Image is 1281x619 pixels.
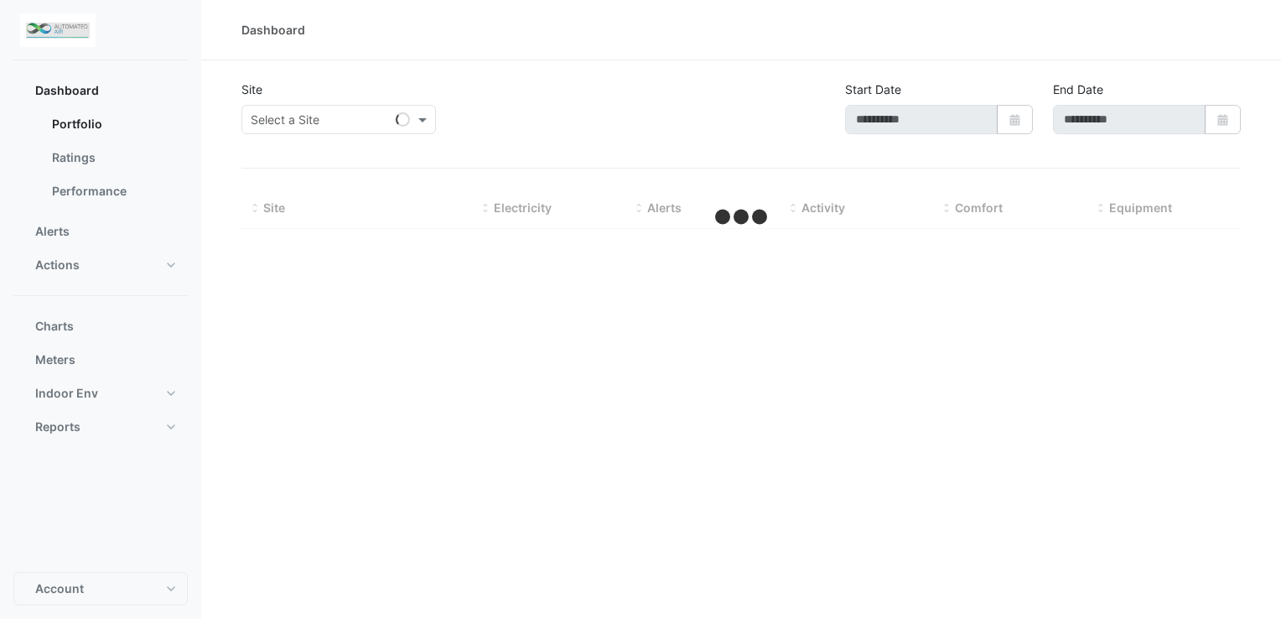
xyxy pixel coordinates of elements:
button: Reports [13,410,188,444]
button: Alerts [13,215,188,248]
span: Alerts [647,200,682,215]
span: Alerts [35,223,70,240]
span: Electricity [494,200,552,215]
div: Dashboard [241,21,305,39]
label: Start Date [845,81,901,98]
img: Company Logo [20,13,96,47]
button: Actions [13,248,188,282]
label: End Date [1053,81,1103,98]
a: Portfolio [39,107,188,141]
a: Performance [39,174,188,208]
span: Activity [801,200,845,215]
button: Dashboard [13,74,188,107]
span: Dashboard [35,82,99,99]
button: Account [13,572,188,606]
label: Site [241,81,262,98]
span: Account [35,580,84,597]
a: Ratings [39,141,188,174]
span: Meters [35,351,75,368]
button: Indoor Env [13,377,188,410]
span: Reports [35,419,80,435]
span: Charts [35,318,74,335]
span: Comfort [955,200,1003,215]
button: Charts [13,309,188,343]
span: Actions [35,257,80,273]
button: Meters [13,343,188,377]
span: Site [263,200,285,215]
span: Equipment [1109,200,1172,215]
span: Indoor Env [35,385,98,402]
div: Dashboard [13,107,188,215]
